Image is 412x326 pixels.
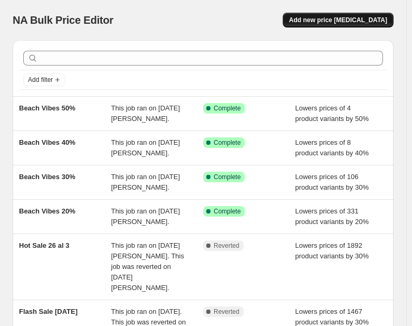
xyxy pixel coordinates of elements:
[19,138,75,146] span: Beach Vibes 40%
[19,104,75,112] span: Beach Vibes 50%
[283,13,394,27] button: Add new price [MEDICAL_DATA]
[289,16,387,24] span: Add new price [MEDICAL_DATA]
[214,138,241,147] span: Complete
[295,138,369,157] span: Lowers prices of 8 product variants by 40%
[295,241,369,260] span: Lowers prices of 1892 product variants by 30%
[111,241,184,292] span: This job ran on [DATE][PERSON_NAME]. This job was reverted on [DATE][PERSON_NAME].
[19,308,78,315] span: Flash Sale [DATE]
[214,241,239,250] span: Reverted
[295,104,369,123] span: Lowers prices of 4 product variants by 50%
[111,207,180,226] span: This job ran on [DATE][PERSON_NAME].
[111,104,180,123] span: This job ran on [DATE][PERSON_NAME].
[111,138,180,157] span: This job ran on [DATE][PERSON_NAME].
[214,207,241,216] span: Complete
[13,14,113,26] span: NA Bulk Price Editor
[214,104,241,113] span: Complete
[295,207,369,226] span: Lowers prices of 331 product variants by 20%
[214,308,239,316] span: Reverted
[19,241,69,249] span: Hot Sale 26 al 3
[214,173,241,181] span: Complete
[295,173,369,191] span: Lowers prices of 106 product variants by 30%
[19,207,75,215] span: Beach Vibes 20%
[23,73,65,86] button: Add filter
[295,308,369,326] span: Lowers prices of 1467 product variants by 30%
[111,173,180,191] span: This job ran on [DATE][PERSON_NAME].
[19,173,75,181] span: Beach Vibes 30%
[28,76,53,84] span: Add filter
